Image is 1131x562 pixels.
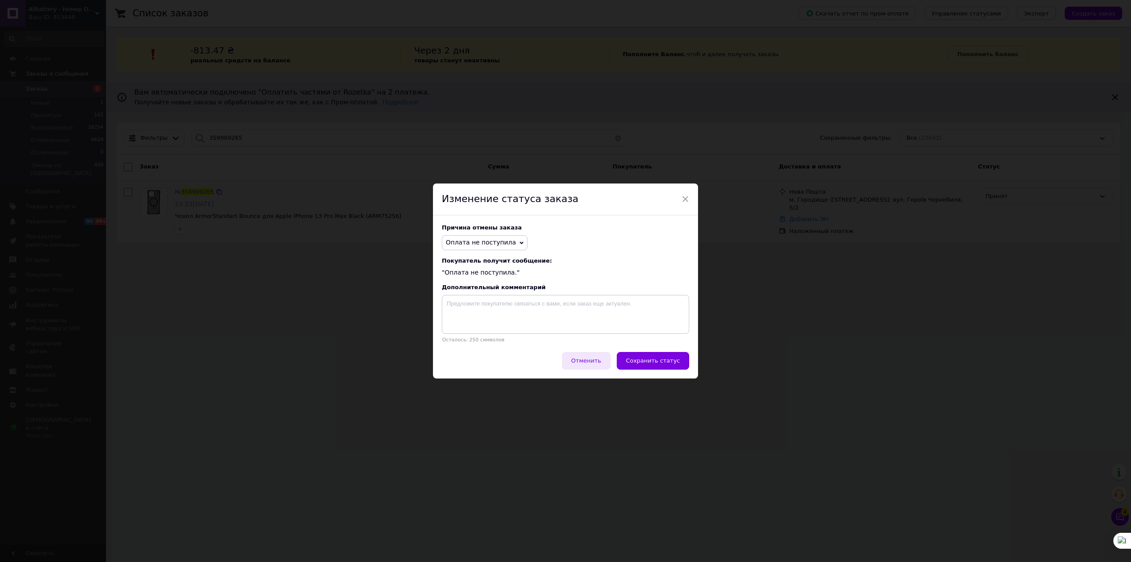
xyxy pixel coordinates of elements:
[562,352,611,370] button: Отменить
[433,184,698,215] div: Изменение статуса заказа
[626,357,680,364] span: Сохранить статус
[442,284,689,291] div: Дополнительный комментарий
[571,357,601,364] span: Отменить
[617,352,689,370] button: Сохранить статус
[446,239,516,246] span: Оплата не поступила
[681,191,689,206] span: ×
[442,257,689,277] div: "Оплата не поступила."
[442,224,689,231] div: Причина отмены заказа
[442,337,689,343] p: Осталось: 250 символов
[442,257,689,264] span: Покупатель получит сообщение:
